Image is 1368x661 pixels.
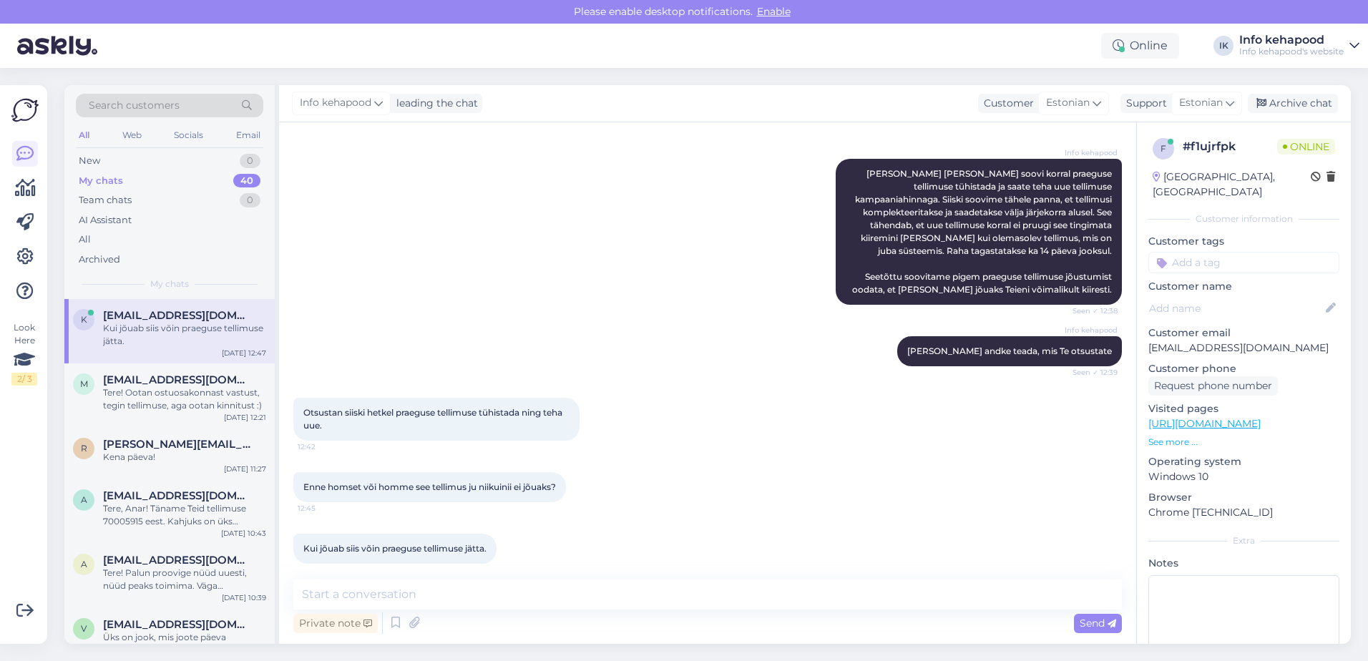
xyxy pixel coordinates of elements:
span: annelimusto@gmail.com [103,554,252,567]
span: [PERSON_NAME] [PERSON_NAME] soovi korral praeguse tellimuse tühistada ja saate teha uue tellimuse... [852,168,1114,295]
div: [DATE] 10:43 [221,528,266,539]
p: Notes [1148,556,1339,571]
span: Enne homset või homme see tellimus ju niikuinii ei jõuaks? [303,481,556,492]
span: a [81,559,87,569]
span: Kui jõuab siis võin praeguse tellimuse jätta. [303,543,487,554]
p: [EMAIL_ADDRESS][DOMAIN_NAME] [1148,341,1339,356]
div: Email [233,126,263,145]
span: Seen ✓ 12:38 [1064,305,1118,316]
span: f [1161,143,1166,154]
img: Askly Logo [11,97,39,124]
div: Extra [1148,534,1339,547]
div: 2 / 3 [11,373,37,386]
div: [DATE] 12:47 [222,348,266,358]
span: Seen ✓ 12:39 [1064,367,1118,378]
div: Archived [79,253,120,267]
div: Support [1120,96,1167,111]
p: Windows 10 [1148,469,1339,484]
div: New [79,154,100,168]
span: rita.m.gyarmati@gmail.com [103,438,252,451]
span: k [81,314,87,325]
div: Request phone number [1148,376,1278,396]
div: Private note [293,614,378,633]
span: Info kehapood [1064,325,1118,336]
p: Visited pages [1148,401,1339,416]
p: Customer email [1148,325,1339,341]
div: Online [1101,33,1179,59]
a: [URL][DOMAIN_NAME] [1148,417,1261,430]
div: leading the chat [391,96,478,111]
div: Tere, Anar! Täname Teid tellimuse 70005915 eest. Kahjuks on üks [PERSON_NAME] tellimusest hetkel ... [103,502,266,528]
div: Kena päeva! [103,451,266,464]
div: Web [119,126,145,145]
span: Enable [753,5,795,18]
span: Send [1080,617,1116,630]
div: Üks on jook, mis joote päeva [PERSON_NAME] :) Võib koos kasutada [103,631,266,657]
div: IK [1213,36,1233,56]
span: Estonian [1179,95,1223,111]
div: [DATE] 11:27 [224,464,266,474]
div: Kui jõuab siis võin praeguse tellimuse jätta. [103,322,266,348]
input: Add name [1149,300,1323,316]
div: [DATE] 10:39 [222,592,266,603]
p: Customer name [1148,279,1339,294]
div: All [76,126,92,145]
div: Archive chat [1248,94,1338,113]
div: Customer [978,96,1034,111]
div: [GEOGRAPHIC_DATA], [GEOGRAPHIC_DATA] [1153,170,1311,200]
div: 40 [233,174,260,188]
span: v [81,623,87,634]
span: katlinmikker@gmail.com [103,309,252,322]
span: 12:45 [298,503,351,514]
div: Tere! Palun proovige nüüd uuesti, nüüd peaks toimima. Väga vabandame segaduse pärast! [103,567,266,592]
div: All [79,232,91,247]
span: Otsustan siiski hetkel praeguse tellimuse tühistada ning teha uue. [303,407,565,431]
div: # f1ujrfpk [1183,138,1277,155]
span: My chats [150,278,189,290]
span: Search customers [89,98,180,113]
span: a [81,494,87,505]
div: 0 [240,193,260,207]
span: anaralijev@gmail.com [103,489,252,502]
span: Online [1277,139,1335,155]
span: 12:47 [298,564,351,575]
div: Info kehapood's website [1239,46,1344,57]
span: m [80,378,88,389]
div: Tere! Ootan ostuosakonnast vastust, tegin tellimuse, aga ootan kinnitust :) [103,386,266,412]
p: Browser [1148,490,1339,505]
div: Info kehapood [1239,34,1344,46]
div: My chats [79,174,123,188]
div: Customer information [1148,212,1339,225]
span: [PERSON_NAME] andke teada, mis Te otsustate [907,346,1112,356]
span: Info kehapood [1064,147,1118,158]
p: Customer tags [1148,234,1339,249]
div: Look Here [11,321,37,386]
span: malleusmirelle606@gmail.com [103,373,252,386]
p: Chrome [TECHNICAL_ID] [1148,505,1339,520]
div: [DATE] 12:21 [224,412,266,423]
div: AI Assistant [79,213,132,227]
div: 0 [240,154,260,168]
div: Socials [171,126,206,145]
p: Operating system [1148,454,1339,469]
p: Customer phone [1148,361,1339,376]
input: Add a tag [1148,252,1339,273]
span: virgeaug@gmail.com [103,618,252,631]
span: Info kehapood [300,95,371,111]
div: Team chats [79,193,132,207]
span: 12:42 [298,441,351,452]
a: Info kehapoodInfo kehapood's website [1239,34,1359,57]
span: r [81,443,87,454]
p: See more ... [1148,436,1339,449]
span: Estonian [1046,95,1090,111]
